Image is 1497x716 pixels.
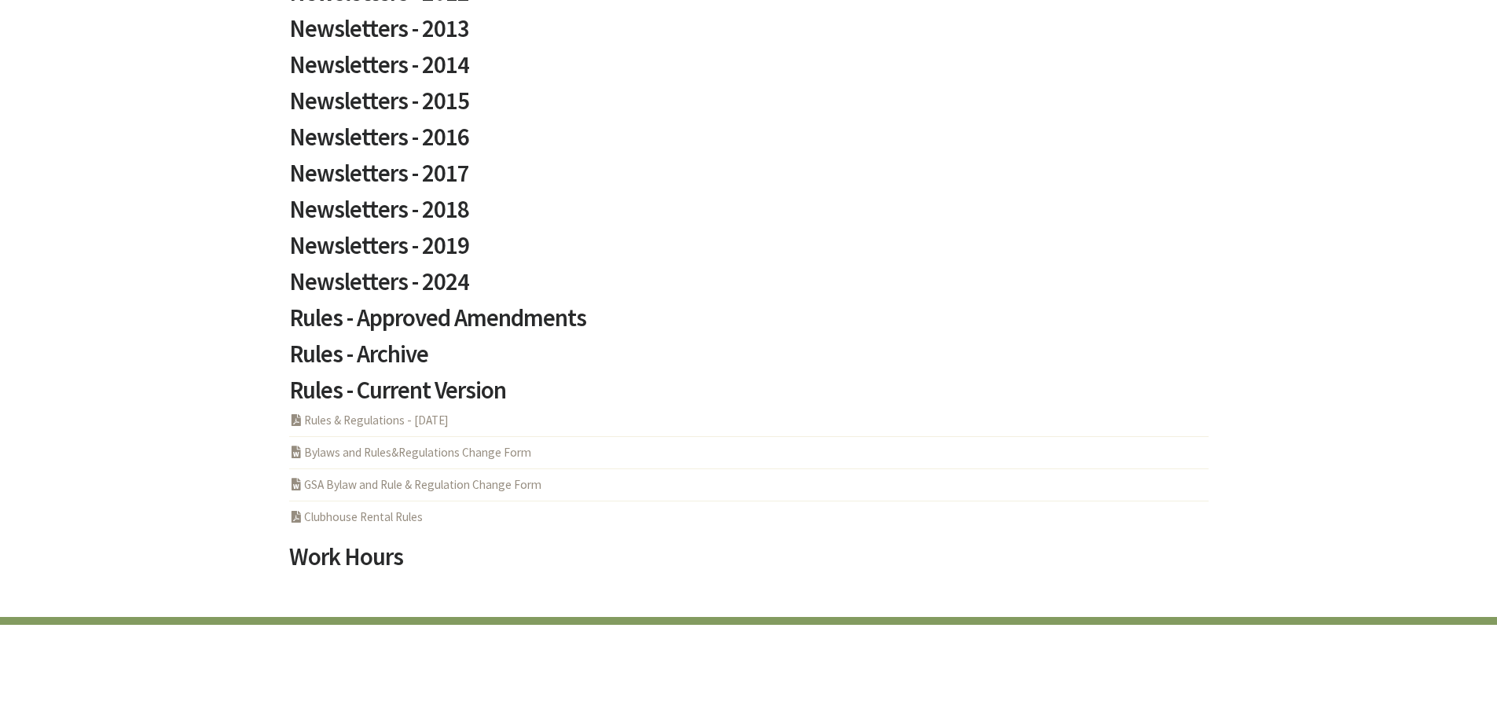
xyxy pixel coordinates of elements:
a: Newsletters - 2013 [289,17,1209,53]
i: PDF Acrobat Document [289,414,304,426]
i: PDF Acrobat Document [289,511,304,523]
a: Work Hours [289,545,1209,581]
a: Newsletters - 2018 [289,197,1209,233]
a: Newsletters - 2019 [289,233,1209,270]
a: Newsletters - 2014 [289,53,1209,89]
a: Clubhouse Rental Rules [289,509,423,524]
a: Newsletters - 2016 [289,125,1209,161]
a: Rules - Archive [289,342,1209,378]
i: DOCX Word Document [289,479,304,490]
a: Newsletters - 2015 [289,89,1209,125]
a: Rules & Regulations - [DATE] [289,413,449,428]
a: Rules - Current Version [289,378,1209,414]
a: Bylaws and Rules&Regulations Change Form [289,445,531,460]
a: Rules - Approved Amendments [289,306,1209,342]
a: Newsletters - 2024 [289,270,1209,306]
i: DOCX Word Document [289,446,304,458]
a: GSA Bylaw and Rule & Regulation Change Form [289,477,541,492]
a: Newsletters - 2017 [289,161,1209,197]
